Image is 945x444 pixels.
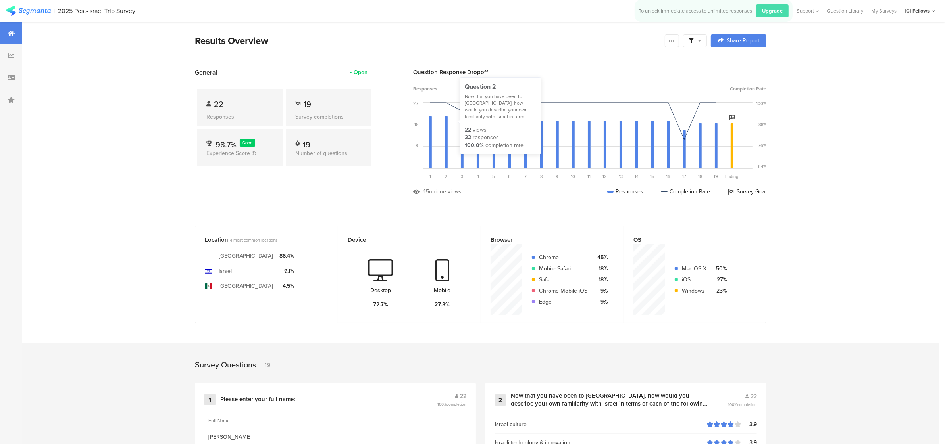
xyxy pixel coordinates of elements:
[434,286,451,295] div: Mobile
[714,173,718,180] span: 19
[477,173,479,180] span: 4
[539,276,587,284] div: Safari
[219,252,273,260] div: [GEOGRAPHIC_DATA]
[540,173,543,180] span: 8
[756,100,766,107] div: 100%
[445,173,448,180] span: 2
[867,7,901,15] a: My Surveys
[216,139,237,151] span: 98.7%
[594,287,608,295] div: 9%
[6,6,51,16] img: segmanta logo
[751,392,757,401] span: 22
[423,188,429,196] div: 45
[304,98,311,110] span: 19
[413,100,418,107] div: 27
[348,235,458,244] div: Device
[619,173,623,180] span: 13
[495,394,506,406] div: 2
[495,420,707,429] div: Israel culture
[713,276,727,284] div: 27%
[594,264,608,273] div: 18%
[295,149,347,157] span: Number of questions
[195,68,217,77] span: General
[508,173,511,180] span: 6
[416,142,418,149] div: 9
[651,173,655,180] span: 15
[539,298,587,306] div: Edge
[429,188,462,196] div: unique views
[713,264,727,273] div: 50%
[220,396,295,404] div: Please enter your full name:
[682,276,706,284] div: iOS
[447,401,466,407] span: completion
[539,264,587,273] div: Mobile Safari
[219,282,273,290] div: [GEOGRAPHIC_DATA]
[205,235,315,244] div: Location
[465,126,471,134] div: 22
[465,93,536,120] div: Now that you have been to [GEOGRAPHIC_DATA], how would you describe your own familiarity with Isr...
[633,235,743,244] div: OS
[511,392,708,408] div: Now that you have been to [GEOGRAPHIC_DATA], how would you describe your own familiarity with Isr...
[758,142,766,149] div: 76%
[729,115,735,120] i: Survey Goal
[741,420,757,429] div: 3.9
[682,264,706,273] div: Mac OS X
[587,173,591,180] span: 11
[603,173,607,180] span: 12
[208,433,462,441] span: [PERSON_NAME]
[473,134,499,142] div: responses
[295,113,362,121] div: Survey completions
[473,126,487,134] div: views
[303,139,310,147] div: 19
[752,4,789,17] a: Upgrade
[465,134,471,142] div: 22
[639,7,752,15] div: To unlock immediate access to unlimited responses
[414,121,418,128] div: 18
[243,140,253,146] span: Good
[465,142,484,149] div: 100.0%
[594,276,608,284] div: 18%
[728,402,757,408] span: 100%
[204,394,216,405] div: 1
[260,360,271,369] div: 19
[756,4,789,17] div: Upgrade
[737,402,757,408] span: completion
[485,142,524,149] div: completion rate
[279,282,294,290] div: 4.5%
[413,85,437,92] span: Responses
[208,417,462,424] section: Full Name
[279,267,294,275] div: 9.1%
[219,267,232,275] div: Israel
[698,173,702,180] span: 18
[727,38,759,44] span: Share Report
[539,287,587,295] div: Chrome Mobile iOS
[682,173,686,180] span: 17
[206,149,250,157] span: Experience Score
[465,82,536,91] div: Question 2
[594,253,608,262] div: 45%
[195,34,661,48] div: Results Overview
[437,401,466,407] span: 100%
[556,173,559,180] span: 9
[206,113,273,121] div: Responses
[682,287,706,295] div: Windows
[713,287,727,295] div: 23%
[54,6,55,15] div: |
[823,7,867,15] a: Question Library
[429,173,431,180] span: 1
[230,237,277,243] span: 4 most common locations
[607,188,643,196] div: Responses
[370,286,391,295] div: Desktop
[214,98,223,110] span: 22
[354,68,368,77] div: Open
[524,173,527,180] span: 7
[413,68,766,77] div: Question Response Dropoff
[195,359,256,371] div: Survey Questions
[461,173,463,180] span: 3
[905,7,930,15] div: ICI Fellows
[58,7,136,15] div: 2025 Post-Israel Trip Survey
[491,235,601,244] div: Browser
[373,300,388,309] div: 72.7%
[435,300,450,309] div: 27.3%
[797,5,819,17] div: Support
